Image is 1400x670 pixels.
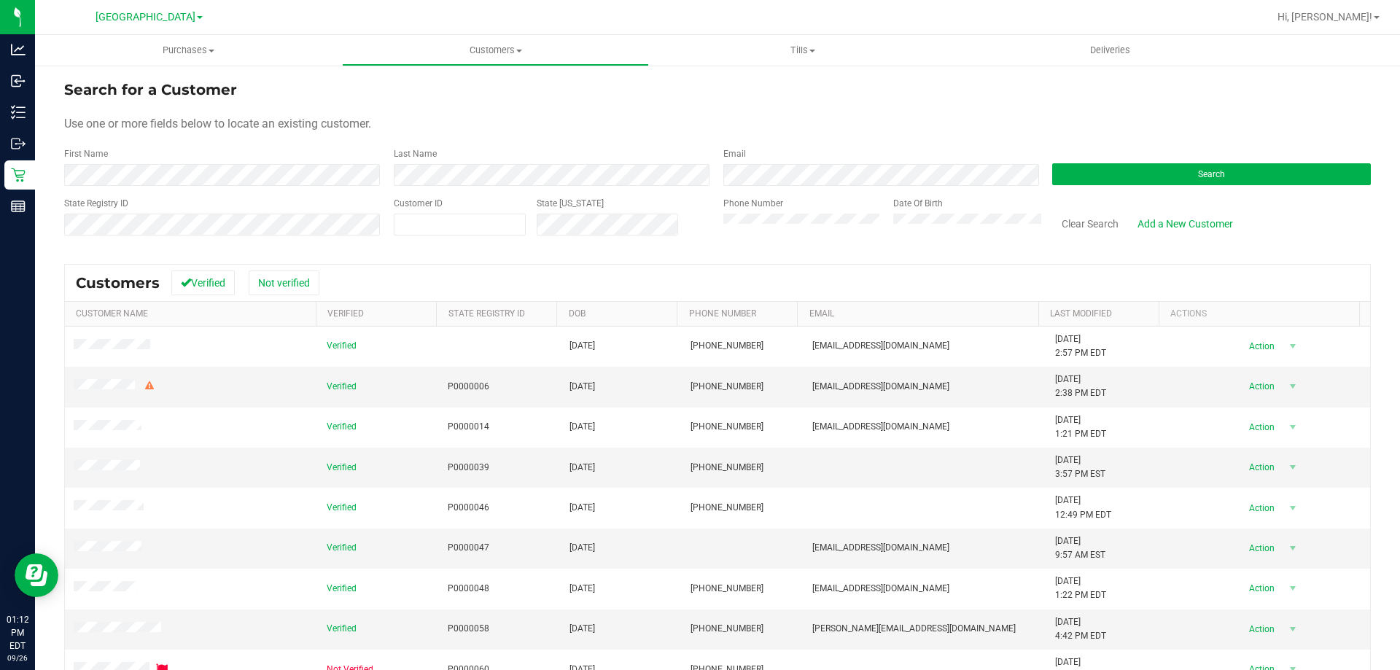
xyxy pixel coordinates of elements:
span: select [1283,619,1302,639]
span: Verified [327,541,357,555]
inline-svg: Retail [11,168,26,182]
iframe: Resource center [15,553,58,597]
inline-svg: Inbound [11,74,26,88]
a: Tills [649,35,956,66]
span: [PHONE_NUMBER] [691,339,763,353]
a: Last Modified [1050,308,1112,319]
div: Actions [1170,308,1354,319]
span: Customers [76,274,160,292]
p: 09/26 [7,653,28,663]
span: [GEOGRAPHIC_DATA] [96,11,195,23]
a: DOB [569,308,586,319]
span: [DATE] [569,380,595,394]
span: Verified [327,339,357,353]
span: Action [1236,376,1283,397]
span: Verified [327,501,357,515]
span: [EMAIL_ADDRESS][DOMAIN_NAME] [812,541,949,555]
span: [PHONE_NUMBER] [691,380,763,394]
inline-svg: Analytics [11,42,26,57]
a: Email [809,308,834,319]
span: [DATE] [569,541,595,555]
span: [PERSON_NAME][EMAIL_ADDRESS][DOMAIN_NAME] [812,622,1016,636]
span: Verified [327,380,357,394]
span: Search [1198,169,1225,179]
inline-svg: Reports [11,199,26,214]
label: State Registry ID [64,197,128,210]
span: select [1283,578,1302,599]
label: State [US_STATE] [537,197,604,210]
a: Add a New Customer [1128,211,1242,236]
a: Customer Name [76,308,148,319]
span: Tills [650,44,955,57]
span: [DATE] [569,339,595,353]
span: P0000046 [448,501,489,515]
span: [DATE] [569,501,595,515]
span: [PHONE_NUMBER] [691,501,763,515]
span: select [1283,376,1302,397]
span: Purchases [35,44,342,57]
span: [DATE] [569,622,595,636]
span: Action [1236,457,1283,478]
span: [DATE] [569,420,595,434]
span: select [1283,538,1302,558]
span: [DATE] 1:21 PM EDT [1055,413,1106,441]
a: State Registry Id [448,308,525,319]
label: Email [723,147,746,160]
span: Action [1236,538,1283,558]
inline-svg: Inventory [11,105,26,120]
span: [DATE] 1:22 PM EDT [1055,574,1106,602]
div: Warning - Level 2 [143,379,156,393]
span: [EMAIL_ADDRESS][DOMAIN_NAME] [812,380,949,394]
a: Customers [342,35,649,66]
span: Verified [327,461,357,475]
label: Phone Number [723,197,783,210]
span: Action [1236,578,1283,599]
span: Deliveries [1070,44,1150,57]
button: Not verified [249,270,319,295]
span: [DATE] 9:57 AM EST [1055,534,1105,562]
label: Date Of Birth [893,197,943,210]
span: P0000039 [448,461,489,475]
span: Verified [327,622,357,636]
span: Search for a Customer [64,81,237,98]
span: [DATE] [569,461,595,475]
a: Phone Number [689,308,756,319]
span: [DATE] 2:38 PM EDT [1055,373,1106,400]
a: Verified [327,308,364,319]
span: P0000047 [448,541,489,555]
span: [PHONE_NUMBER] [691,582,763,596]
span: P0000058 [448,622,489,636]
a: Deliveries [957,35,1264,66]
inline-svg: Outbound [11,136,26,151]
span: Action [1236,619,1283,639]
span: Customers [343,44,648,57]
span: select [1283,336,1302,357]
span: Action [1236,417,1283,437]
span: [DATE] 3:57 PM EST [1055,453,1105,481]
span: Action [1236,336,1283,357]
span: select [1283,498,1302,518]
span: Action [1236,498,1283,518]
label: Customer ID [394,197,443,210]
span: [PHONE_NUMBER] [691,420,763,434]
label: Last Name [394,147,437,160]
span: [DATE] 12:49 PM EDT [1055,494,1111,521]
span: select [1283,457,1302,478]
span: [PHONE_NUMBER] [691,461,763,475]
button: Clear Search [1052,211,1128,236]
button: Verified [171,270,235,295]
span: [EMAIL_ADDRESS][DOMAIN_NAME] [812,339,949,353]
span: P0000006 [448,380,489,394]
span: Verified [327,420,357,434]
p: 01:12 PM EDT [7,613,28,653]
span: P0000048 [448,582,489,596]
span: [DATE] [569,582,595,596]
span: [DATE] 4:42 PM EDT [1055,615,1106,643]
span: P0000014 [448,420,489,434]
button: Search [1052,163,1371,185]
span: [PHONE_NUMBER] [691,622,763,636]
span: Hi, [PERSON_NAME]! [1277,11,1372,23]
span: Use one or more fields below to locate an existing customer. [64,117,371,131]
label: First Name [64,147,108,160]
span: [DATE] 2:57 PM EDT [1055,332,1106,360]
